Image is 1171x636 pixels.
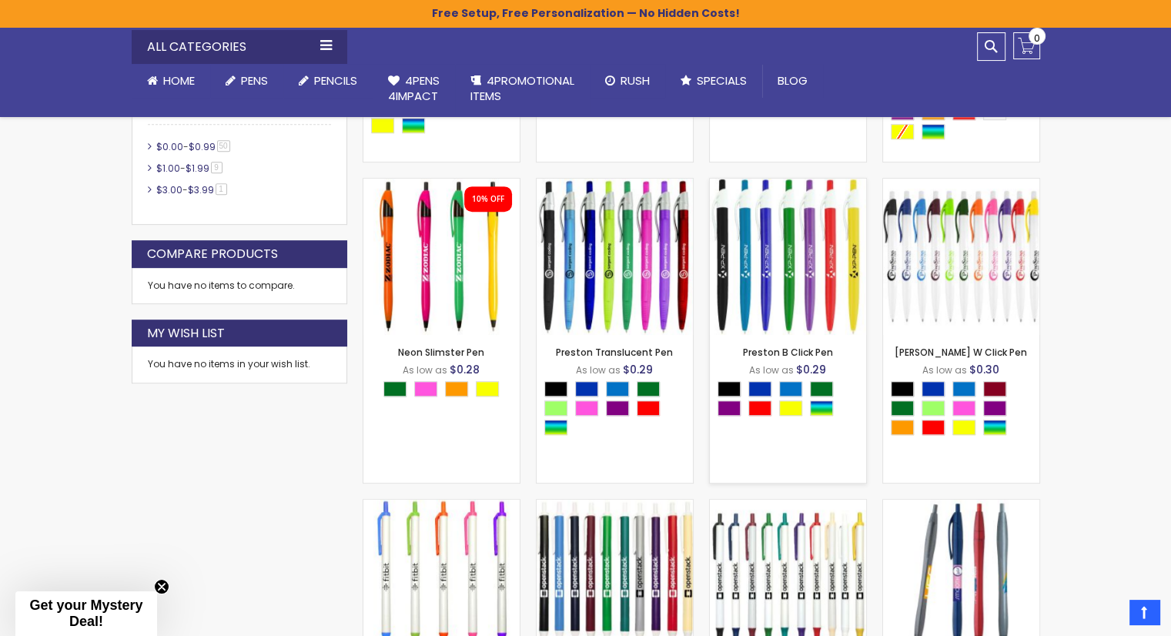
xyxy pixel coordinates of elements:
div: Black [718,381,741,397]
div: Green [810,381,833,397]
a: Preston Translucent Pen [537,178,693,191]
a: Rush [590,64,665,98]
a: 4Pens4impact [373,64,455,114]
div: Assorted [544,420,567,435]
div: Purple [606,400,629,416]
span: Get your Mystery Deal! [29,598,142,629]
a: Orlando Bright Value Click Stick Pen [363,499,520,512]
a: Blog [762,64,823,98]
span: $0.28 [450,362,480,377]
div: Green Light [922,400,945,416]
div: Purple [718,400,741,416]
div: Purple [983,400,1006,416]
img: Preston B Click Pen [710,179,866,335]
span: As low as [403,363,447,377]
a: Preston B Click Pen [743,346,833,359]
a: Neon Slimster Pen [363,178,520,191]
div: Yellow [952,420,975,435]
span: $3.00 [156,183,182,196]
span: Pencils [314,72,357,89]
a: Orlando Value Click Stick Pen White Body [710,499,866,512]
div: Orange [891,420,914,435]
span: As low as [749,363,794,377]
span: $0.29 [796,362,826,377]
div: Blue Light [779,381,802,397]
span: $0.30 [969,362,999,377]
a: $1.00-$1.999 [152,162,228,175]
a: 0 [1013,32,1040,59]
img: Preston W Click Pen [883,179,1039,335]
span: 4Pens 4impact [388,72,440,104]
div: Orange [445,381,468,397]
div: Green [637,381,660,397]
div: Assorted [922,124,945,139]
div: Red [922,420,945,435]
span: As low as [922,363,967,377]
a: Pencils [283,64,373,98]
div: Red [637,400,660,416]
div: Select A Color [383,381,507,400]
div: Blue Light [952,381,975,397]
div: All Categories [132,30,347,64]
div: Pink [952,400,975,416]
img: Preston Translucent Pen [537,179,693,335]
div: Blue [748,381,771,397]
div: Black [891,381,914,397]
button: Close teaser [154,579,169,594]
a: Style Dart Solid Colored Pens [883,499,1039,512]
span: Specials [697,72,747,89]
strong: Compare Products [147,246,278,263]
div: Select A Color [891,381,1039,439]
div: Pink [414,381,437,397]
span: Rush [621,72,650,89]
div: Assorted [983,420,1006,435]
span: As low as [576,363,621,377]
div: Yellow [476,381,499,397]
span: 4PROMOTIONAL ITEMS [470,72,574,104]
div: Assorted [402,118,425,133]
div: Green [383,381,407,397]
span: 50 [217,140,230,152]
div: Yellow [779,400,802,416]
div: Assorted [810,400,833,416]
a: Home [132,64,210,98]
a: $0.00-$0.9950 [152,140,236,153]
div: Burgundy [983,381,1006,397]
a: Preston Translucent Pen [556,346,673,359]
span: Blog [778,72,808,89]
div: Blue Light [606,381,629,397]
div: You have no items in your wish list. [148,358,331,370]
div: Green [891,400,914,416]
span: $0.00 [156,140,183,153]
span: 9 [211,162,222,173]
a: Orlando Value Click Stick Pen Solid Body [537,499,693,512]
div: 10% OFF [472,194,504,205]
div: Get your Mystery Deal!Close teaser [15,591,157,636]
a: Pens [210,64,283,98]
div: You have no items to compare. [132,268,347,304]
div: Blue [575,381,598,397]
span: $0.99 [189,140,216,153]
span: Pens [241,72,268,89]
div: Yellow [371,118,394,133]
div: Red [748,400,771,416]
a: $3.00-$3.991 [152,183,233,196]
a: Specials [665,64,762,98]
strong: My Wish List [147,325,225,342]
div: Green Light [544,400,567,416]
span: Home [163,72,195,89]
a: Preston W Click Pen [883,178,1039,191]
a: [PERSON_NAME] W Click Pen [895,346,1027,359]
span: $3.99 [188,183,214,196]
div: Select A Color [544,381,693,439]
div: Pink [575,400,598,416]
a: Neon Slimster Pen [398,346,484,359]
a: 4PROMOTIONALITEMS [455,64,590,114]
span: $1.00 [156,162,180,175]
div: Blue [922,381,945,397]
div: Select A Color [718,381,866,420]
span: $0.29 [623,362,653,377]
div: Black [544,381,567,397]
span: $1.99 [186,162,209,175]
span: 0 [1034,31,1040,45]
